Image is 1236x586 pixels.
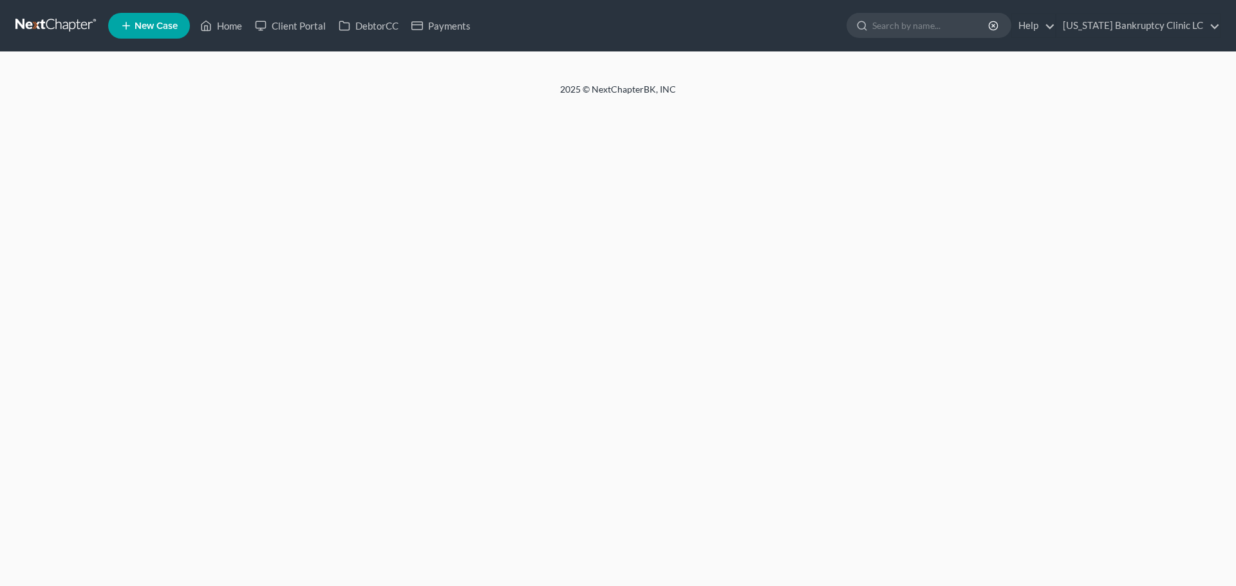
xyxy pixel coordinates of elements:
a: [US_STATE] Bankruptcy Clinic LC [1056,14,1220,37]
span: New Case [135,21,178,31]
a: DebtorCC [332,14,405,37]
a: Home [194,14,248,37]
a: Help [1012,14,1055,37]
div: 2025 © NextChapterBK, INC [251,83,985,106]
a: Payments [405,14,477,37]
a: Client Portal [248,14,332,37]
input: Search by name... [872,14,990,37]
